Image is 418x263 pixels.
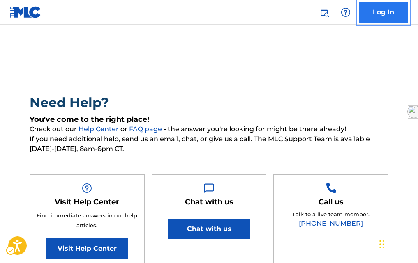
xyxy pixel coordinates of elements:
a: Visit Help Center [46,238,128,259]
a: FAQ page [129,125,164,133]
div: Arrastrar [379,232,384,256]
span: Find immediate answers in our help articles. [37,212,137,229]
img: help [341,7,351,17]
a: Log In [359,2,408,23]
img: MLC Logo [10,6,42,18]
a: Help Center [79,125,120,133]
a: [PHONE_NUMBER] [299,220,363,227]
span: If you need additional help, send us an email, chat, or give us a call. The MLC Support Team is a... [30,134,388,154]
img: Help Box Image [326,183,336,193]
p: Talk to a live team member. [292,210,370,219]
h5: Visit Help Center [55,197,119,207]
img: search [319,7,329,17]
h2: Need Help? [30,94,388,111]
h5: You've come to the right place! [30,115,388,124]
div: Widget de chat [377,224,418,263]
h5: Chat with us [185,197,233,207]
button: Chat with us [168,219,250,239]
img: Help Box Image [204,183,214,193]
h5: Call us [319,197,344,207]
iframe: Hubspot Iframe [377,224,418,263]
img: Help Box Image [82,183,92,193]
span: Check out our or - the answer you're looking for might be there already! [30,124,388,134]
